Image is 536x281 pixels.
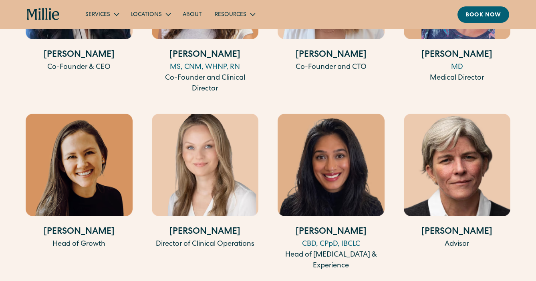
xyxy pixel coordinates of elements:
[85,11,110,19] div: Services
[404,73,511,84] div: Medical Director
[404,62,511,73] div: MD
[457,6,509,23] a: Book now
[152,49,259,62] h4: [PERSON_NAME]
[27,8,60,21] a: home
[152,239,259,250] div: Director of Clinical Operations
[152,226,259,239] h4: [PERSON_NAME]
[26,62,133,73] div: Co-Founder & CEO
[176,8,208,21] a: About
[208,8,261,21] div: Resources
[404,49,511,62] h4: [PERSON_NAME]
[278,226,385,239] h4: [PERSON_NAME]
[26,226,133,239] h4: [PERSON_NAME]
[278,49,385,62] h4: [PERSON_NAME]
[26,49,133,62] h4: [PERSON_NAME]
[125,8,176,21] div: Locations
[26,239,133,250] div: Head of Growth
[131,11,162,19] div: Locations
[404,226,511,239] h4: [PERSON_NAME]
[79,8,125,21] div: Services
[152,73,259,94] div: Co-Founder and Clinical Director
[278,250,385,271] div: Head of [MEDICAL_DATA] & Experience
[215,11,246,19] div: Resources
[278,239,385,250] div: CBD, CPpD, IBCLC
[404,239,511,250] div: Advisor
[152,62,259,73] div: MS, CNM, WHNP, RN
[465,11,501,20] div: Book now
[278,62,385,73] div: Co-Founder and CTO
